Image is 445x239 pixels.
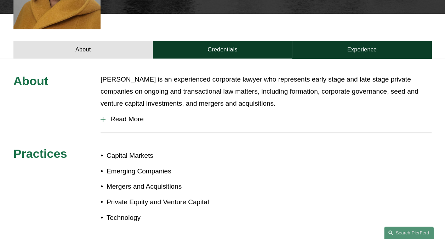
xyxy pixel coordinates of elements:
p: Technology [107,212,223,224]
p: Mergers and Acquisitions [107,180,223,193]
a: Credentials [153,41,292,59]
p: [PERSON_NAME] is an experienced corporate lawyer who represents early stage and late stage privat... [101,73,432,110]
span: Read More [105,115,432,123]
button: Read More [101,110,432,128]
a: Experience [292,41,432,59]
a: Search this site [384,227,434,239]
p: Private Equity and Venture Capital [107,196,223,208]
p: Emerging Companies [107,165,223,177]
span: Practices [13,147,67,160]
a: About [13,41,153,59]
span: About [13,74,48,88]
p: Capital Markets [107,150,223,162]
